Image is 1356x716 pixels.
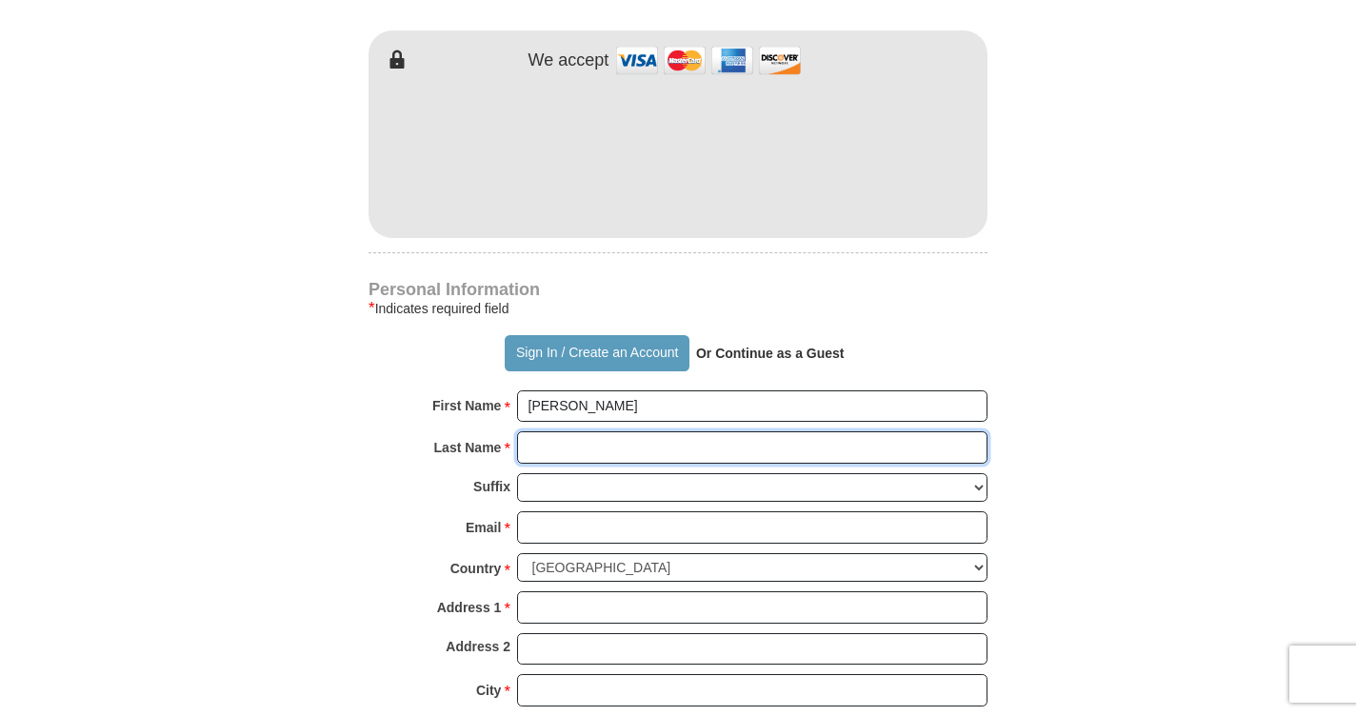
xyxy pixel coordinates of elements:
[369,282,987,297] h4: Personal Information
[466,514,501,541] strong: Email
[434,434,502,461] strong: Last Name
[476,677,501,704] strong: City
[528,50,609,71] h4: We accept
[505,335,688,371] button: Sign In / Create an Account
[473,473,510,500] strong: Suffix
[696,346,845,361] strong: Or Continue as a Guest
[437,594,502,621] strong: Address 1
[369,297,987,320] div: Indicates required field
[432,392,501,419] strong: First Name
[446,633,510,660] strong: Address 2
[450,555,502,582] strong: Country
[613,40,804,81] img: credit cards accepted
